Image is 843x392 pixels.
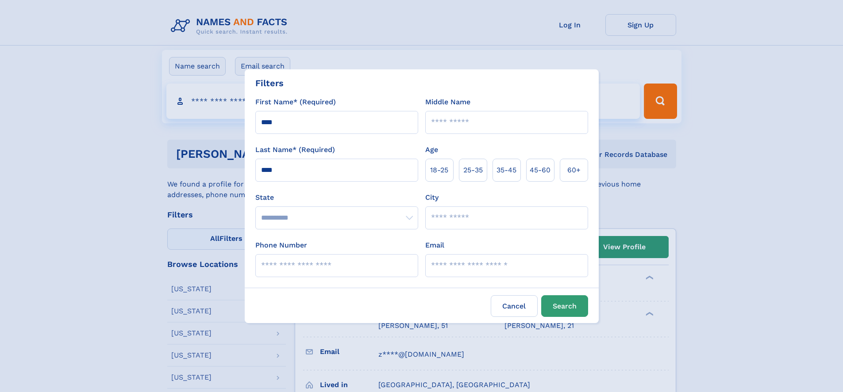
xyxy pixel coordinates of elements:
[425,97,470,107] label: Middle Name
[497,165,516,175] span: 35‑45
[255,240,307,251] label: Phone Number
[430,165,448,175] span: 18‑25
[255,192,418,203] label: State
[567,165,581,175] span: 60+
[541,295,588,317] button: Search
[255,97,336,107] label: First Name* (Required)
[463,165,483,175] span: 25‑35
[425,192,439,203] label: City
[491,295,538,317] label: Cancel
[425,145,438,155] label: Age
[255,145,335,155] label: Last Name* (Required)
[255,76,284,90] div: Filters
[425,240,444,251] label: Email
[530,165,550,175] span: 45‑60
